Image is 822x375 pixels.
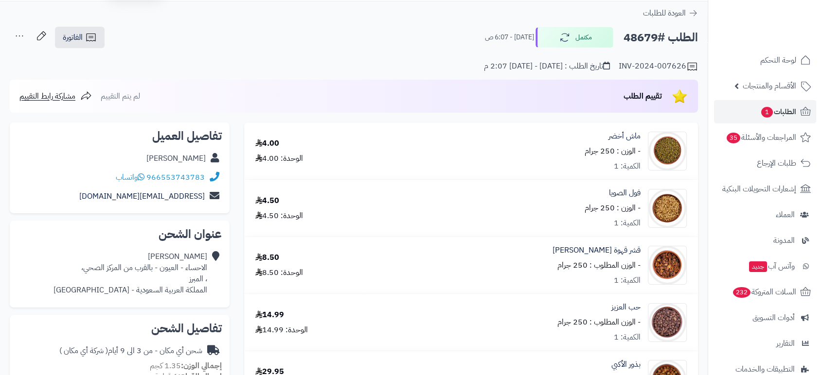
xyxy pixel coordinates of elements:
[18,130,222,142] h2: تفاصيل العميل
[757,156,796,170] span: طلبات الإرجاع
[59,345,202,357] div: شحن أي مكان - من 3 الى 9 أيام
[760,53,796,67] span: لوحة التحكم
[146,153,206,164] a: [PERSON_NAME]
[557,259,641,271] small: - الوزن المطلوب : 250 جرام
[614,218,641,229] div: الكمية: 1
[55,27,105,48] a: الفاتورة
[553,245,641,256] a: قشر قهوة [PERSON_NAME]
[648,132,686,170] img: 1628237640-Mung%20bean-90x90.jpg
[484,61,610,72] div: تاريخ الطلب : [DATE] - [DATE] 2:07 م
[624,90,662,102] span: تقييم الطلب
[714,100,816,123] a: الطلبات1
[255,324,308,336] div: الوحدة: 14.99
[643,7,686,19] span: العودة للطلبات
[116,171,144,183] a: واتساب
[714,332,816,355] a: التقارير
[59,345,108,357] span: ( شركة أي مكان )
[557,316,641,328] small: - الوزن المطلوب : 250 جرام
[181,360,222,372] strong: إجمالي الوزن:
[255,267,303,278] div: الوحدة: 8.50
[773,234,795,247] span: المدونة
[761,107,773,118] span: 1
[714,177,816,201] a: إشعارات التحويلات البنكية
[714,152,816,175] a: طلبات الإرجاع
[255,153,303,164] div: الوحدة: 4.00
[101,90,140,102] span: لم يتم التقييم
[714,255,816,278] a: وآتس آبجديد
[79,190,205,202] a: [EMAIL_ADDRESS][DOMAIN_NAME]
[726,131,796,144] span: المراجعات والأسئلة
[19,90,75,102] span: مشاركة رابط التقييم
[19,90,92,102] a: مشاركة رابط التقييم
[150,360,222,372] small: 1.35 كجم
[722,182,796,196] span: إشعارات التحويلات البنكية
[611,359,641,370] a: بذور الأكبي
[146,171,205,183] a: 966553743783
[714,49,816,72] a: لوحة التحكم
[54,251,207,295] div: [PERSON_NAME] الاحساء - العيون - بالقرب من المركز الصحي، ، المبرز المملكة العربية السعودية - [GEO...
[733,287,751,298] span: 232
[255,309,284,321] div: 14.99
[743,79,796,93] span: الأقسام والمنتجات
[776,208,795,222] span: العملاء
[255,210,303,222] div: الوحدة: 4.50
[752,311,795,324] span: أدوات التسويق
[485,33,534,42] small: [DATE] - 6:07 ص
[608,131,641,142] a: ماش أخضر
[648,189,686,228] img: 1647578791-Soy%20Beans-90x90.jpg
[748,259,795,273] span: وآتس آب
[714,126,816,149] a: المراجعات والأسئلة35
[619,61,698,72] div: INV-2024-007626
[648,303,686,342] img: 1667661884-Tiger%20Nut-90x90.jpg
[614,161,641,172] div: الكمية: 1
[624,28,698,48] h2: الطلب #48679
[255,252,279,263] div: 8.50
[255,195,279,206] div: 4.50
[536,27,613,48] button: مكتمل
[614,275,641,286] div: الكمية: 1
[749,261,767,272] span: جديد
[756,25,813,45] img: logo-2.png
[585,202,641,214] small: - الوزن : 250 جرام
[18,228,222,240] h2: عنوان الشحن
[727,133,740,143] span: 35
[585,145,641,157] small: - الوزن : 250 جرام
[760,105,796,119] span: الطلبات
[714,306,816,329] a: أدوات التسويق
[255,138,279,149] div: 4.00
[643,7,698,19] a: العودة للطلبات
[609,187,641,199] a: فول الصويا
[732,285,796,299] span: السلات المتروكة
[63,32,83,43] span: الفاتورة
[614,332,641,343] div: الكمية: 1
[611,302,641,313] a: حب العزيز
[648,246,686,285] img: 1645466661-Coffee%20Husks-90x90.jpg
[776,337,795,350] span: التقارير
[18,323,222,334] h2: تفاصيل الشحن
[714,203,816,226] a: العملاء
[714,229,816,252] a: المدونة
[714,280,816,304] a: السلات المتروكة232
